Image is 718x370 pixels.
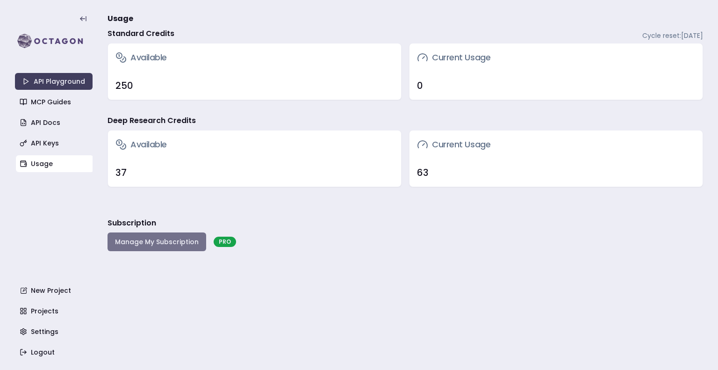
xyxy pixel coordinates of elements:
[108,115,196,126] h4: Deep Research Credits
[642,31,703,40] span: Cycle reset: [DATE]
[115,166,394,179] div: 37
[16,282,93,299] a: New Project
[16,94,93,110] a: MCP Guides
[16,303,93,319] a: Projects
[15,73,93,90] a: API Playground
[115,51,167,64] h3: Available
[417,166,695,179] div: 63
[417,138,490,151] h3: Current Usage
[417,51,490,64] h3: Current Usage
[15,32,93,51] img: logo-rect-yK7x_WSZ.svg
[115,138,167,151] h3: Available
[16,323,93,340] a: Settings
[16,155,93,172] a: Usage
[108,13,133,24] span: Usage
[214,237,236,247] div: PRO
[16,344,93,361] a: Logout
[417,79,695,92] div: 0
[108,232,206,251] button: Manage My Subscription
[108,218,156,229] h3: Subscription
[115,79,394,92] div: 250
[108,28,174,39] h4: Standard Credits
[16,135,93,152] a: API Keys
[16,114,93,131] a: API Docs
